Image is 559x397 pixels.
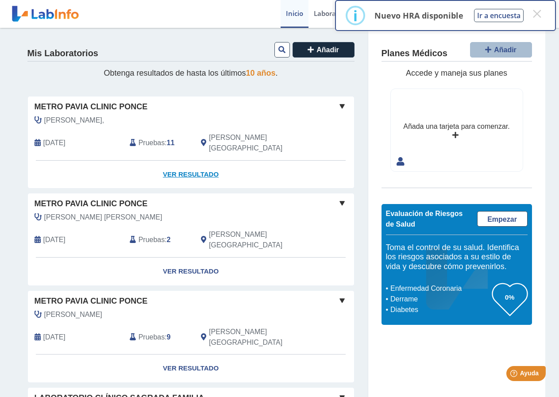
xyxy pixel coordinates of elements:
li: Diabetes [388,304,492,315]
b: 9 [167,333,171,341]
button: Ir a encuesta [474,9,524,22]
span: 2025-10-02 [43,138,66,148]
a: Ver Resultado [28,258,354,285]
h5: Toma el control de su salud. Identifica los riesgos asociados a su estilo de vida y descubre cómo... [386,243,528,272]
a: Ver Resultado [28,161,354,189]
button: Añadir [293,42,355,58]
iframe: Help widget launcher [480,362,549,387]
div: : [123,327,194,348]
span: Accede y maneja sus planes [406,69,507,77]
span: Pruebas [139,235,165,245]
h4: Mis Laboratorios [27,48,98,59]
span: 10 años [246,69,276,77]
h4: Planes Médicos [382,48,447,59]
span: 2024-09-17 [43,332,66,343]
span: Obtenga resultados de hasta los últimos . [104,69,278,77]
span: Pruebas [139,138,165,148]
div: Añada una tarjeta para comenzar. [403,121,509,132]
span: Evaluación de Riesgos de Salud [386,210,463,228]
div: : [123,132,194,154]
span: Metro Pavia Clinic Ponce [35,295,148,307]
div: i [353,8,358,23]
button: Close this dialog [529,6,545,22]
p: Nuevo HRA disponible [374,10,463,21]
span: Rodriguez Soto, Joan [44,212,162,223]
span: Ponce, PR [209,229,307,251]
span: Pruebas [139,332,165,343]
span: Mage Lopez, [44,115,104,126]
a: Empezar [477,211,528,227]
span: Añadir [494,46,517,54]
div: : [123,229,194,251]
button: Añadir [470,42,532,58]
span: Mage Lopez, Mariemma [44,309,102,320]
span: Empezar [487,216,517,223]
span: Ponce, PR [209,132,307,154]
span: Metro Pavia Clinic Ponce [35,198,148,210]
li: Enfermedad Coronaria [388,283,492,294]
b: 11 [167,139,175,146]
b: 2 [167,236,171,243]
a: Ver Resultado [28,355,354,382]
span: 2025-05-08 [43,235,66,245]
li: Derrame [388,294,492,304]
span: Ponce, PR [209,327,307,348]
span: Metro Pavia Clinic Ponce [35,101,148,113]
h3: 0% [492,292,528,303]
span: Añadir [316,46,339,54]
